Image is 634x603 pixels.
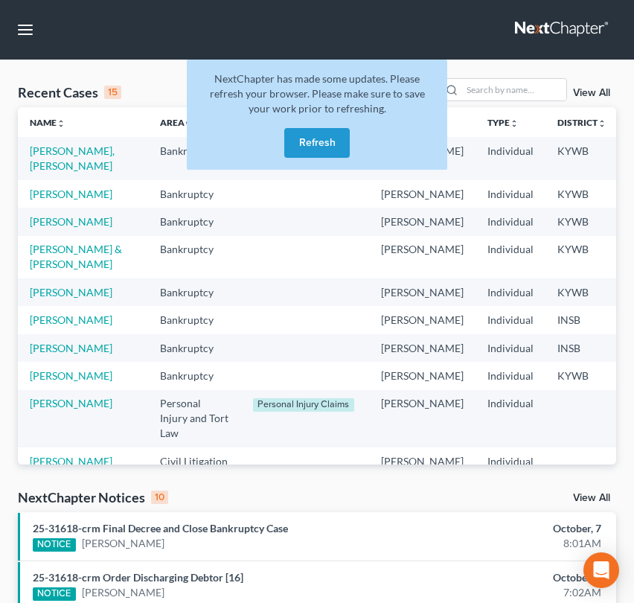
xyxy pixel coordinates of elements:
a: Districtunfold_more [557,117,606,128]
td: Bankruptcy [148,334,241,362]
a: 25-31618-crm Order Discharging Debtor [16] [33,571,243,584]
td: Individual [475,334,545,362]
td: Bankruptcy [148,180,241,208]
td: Civil Litigation and Disputes [148,447,241,490]
td: Bankruptcy [148,362,241,389]
td: Bankruptcy [148,278,241,306]
td: KYWB [545,362,618,389]
div: 15 [104,86,121,99]
div: Open Intercom Messenger [583,552,619,588]
i: unfold_more [57,119,65,128]
td: INSB [545,306,618,334]
td: [PERSON_NAME] [369,390,475,447]
td: Individual [475,180,545,208]
div: October, 7 [422,521,601,536]
td: KYWB [545,208,618,235]
div: NextChapter Notices [18,488,168,506]
td: [PERSON_NAME] [369,334,475,362]
a: [PERSON_NAME] [30,342,112,354]
a: [PERSON_NAME] [30,188,112,200]
td: Bankruptcy [148,137,241,179]
a: [PERSON_NAME] [82,585,164,600]
a: [PERSON_NAME][GEOGRAPHIC_DATA] [30,455,136,482]
input: Search by name... [462,79,566,100]
span: NextChapter has made some updates. Please refresh your browser. Please make sure to save your wor... [210,72,425,115]
button: Refresh [284,128,350,158]
td: Individual [475,278,545,306]
a: [PERSON_NAME] [30,369,112,382]
a: [PERSON_NAME] [30,397,112,409]
a: [PERSON_NAME] [30,313,112,326]
td: [PERSON_NAME] [369,447,475,490]
td: [PERSON_NAME] [369,362,475,389]
td: [PERSON_NAME] [369,236,475,278]
div: NOTICE [33,538,76,552]
div: 10 [151,491,168,504]
td: KYWB [545,278,618,306]
a: [PERSON_NAME] [82,536,164,551]
i: unfold_more [510,119,519,128]
a: Nameunfold_more [30,117,65,128]
td: [PERSON_NAME] [369,180,475,208]
a: View All [573,88,610,98]
a: [PERSON_NAME], [PERSON_NAME] [30,144,115,172]
a: [PERSON_NAME] [30,286,112,299]
a: View All [573,493,610,503]
td: Individual [475,362,545,389]
div: 7:02AM [422,585,601,600]
td: Bankruptcy [148,306,241,334]
div: October, 7 [422,570,601,585]
td: Bankruptcy [148,208,241,235]
a: 25-31618-crm Final Decree and Close Bankruptcy Case [33,522,288,535]
td: KYWB [545,236,618,278]
div: Personal Injury Claims [253,398,354,412]
td: [PERSON_NAME] [369,278,475,306]
td: Individual [475,137,545,179]
div: Recent Cases [18,83,121,101]
a: [PERSON_NAME] [30,215,112,228]
i: unfold_more [598,119,606,128]
div: 8:01AM [422,536,601,551]
div: NOTICE [33,587,76,601]
td: Individual [475,447,545,490]
a: Area of Lawunfold_more [160,117,229,128]
td: [PERSON_NAME] [369,208,475,235]
td: Personal Injury and Tort Law [148,390,241,447]
td: KYWB [545,180,618,208]
td: Individual [475,208,545,235]
td: Individual [475,306,545,334]
td: [PERSON_NAME] [369,306,475,334]
td: KYWB [545,137,618,179]
td: Bankruptcy [148,236,241,278]
td: Individual [475,236,545,278]
td: Individual [475,390,545,447]
td: INSB [545,334,618,362]
a: [PERSON_NAME] & [PERSON_NAME] [30,243,122,270]
a: Typeunfold_more [487,117,519,128]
